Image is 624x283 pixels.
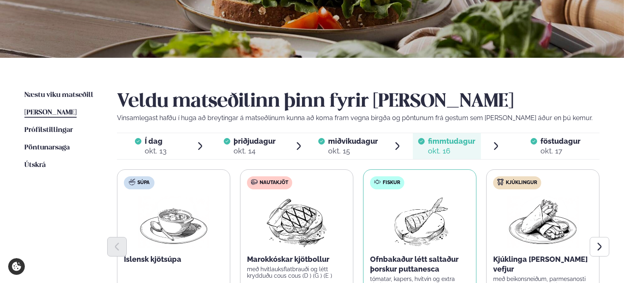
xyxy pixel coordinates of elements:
[107,237,127,257] button: Previous slide
[497,179,504,185] img: chicken.svg
[24,127,73,134] span: Prófílstillingar
[24,162,46,169] span: Útskrá
[24,125,73,135] a: Prófílstillingar
[145,136,167,146] span: Í dag
[247,254,346,264] p: Marokkóskar kjötbollur
[24,90,93,100] a: Næstu viku matseðill
[24,143,70,153] a: Pöntunarsaga
[137,180,150,186] span: Súpa
[8,258,25,275] a: Cookie settings
[383,180,400,186] span: Fiskur
[24,160,46,170] a: Útskrá
[138,196,209,248] img: Soup.png
[328,137,378,145] span: miðvikudagur
[24,144,70,151] span: Pöntunarsaga
[24,92,93,99] span: Næstu viku matseðill
[124,254,223,264] p: Íslensk kjötsúpa
[428,146,475,156] div: okt. 16
[24,108,77,118] a: [PERSON_NAME]
[247,266,346,279] p: með hvítlauksflatbrauði og létt krydduðu cous cous (D ) (G ) (E )
[374,179,381,185] img: fish.svg
[129,179,135,185] img: soup.svg
[145,146,167,156] div: okt. 13
[506,180,537,186] span: Kjúklingur
[507,196,579,248] img: Wraps.png
[117,90,600,113] h2: Veldu matseðilinn þinn fyrir [PERSON_NAME]
[260,180,288,186] span: Nautakjöt
[24,109,77,116] span: [PERSON_NAME]
[540,137,580,145] span: föstudagur
[234,146,276,156] div: okt. 14
[117,113,600,123] p: Vinsamlegast hafðu í huga að breytingar á matseðlinum kunna að koma fram vegna birgða og pöntunum...
[328,146,378,156] div: okt. 15
[428,137,475,145] span: fimmtudagur
[384,196,456,248] img: Fish.png
[590,237,609,257] button: Next slide
[493,254,593,274] p: Kjúklinga [PERSON_NAME] vefjur
[540,146,580,156] div: okt. 17
[370,254,470,274] p: Ofnbakaður létt saltaður þorskur puttanesca
[251,179,258,185] img: beef.svg
[261,196,333,248] img: Beef-Meat.png
[234,137,276,145] span: þriðjudagur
